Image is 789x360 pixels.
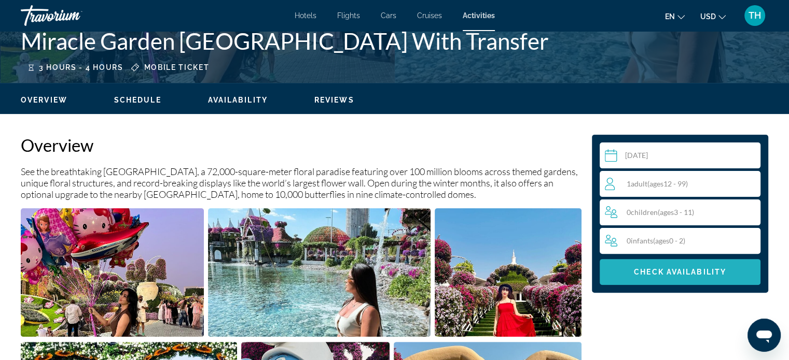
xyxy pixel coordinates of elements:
[627,236,685,245] span: 0
[700,12,716,21] span: USD
[208,95,268,105] button: Availability
[381,11,396,20] a: Cars
[631,208,658,217] span: Children
[314,96,354,104] span: Reviews
[627,208,694,217] span: 0
[21,96,67,104] span: Overview
[21,27,602,54] h1: Miracle Garden [GEOGRAPHIC_DATA] With Transfer
[314,95,354,105] button: Reviews
[21,2,124,29] a: Travorium
[631,236,653,245] span: Infants
[627,179,688,188] span: 1
[417,11,442,20] a: Cruises
[658,208,694,217] span: ( 3 - 11)
[114,96,161,104] span: Schedule
[665,9,685,24] button: Change language
[208,208,430,337] button: Open full-screen image slider
[700,9,726,24] button: Change currency
[741,5,768,26] button: User Menu
[21,208,204,337] button: Open full-screen image slider
[748,319,781,352] iframe: Button to launch messaging window
[39,63,123,71] span: 3 hours - 4 hours
[295,11,316,20] a: Hotels
[463,11,495,20] a: Activities
[660,208,674,217] span: ages
[21,166,582,200] p: See the breathtaking [GEOGRAPHIC_DATA], a 72,000-square-meter floral paradise featuring over 100 ...
[337,11,360,20] a: Flights
[21,95,67,105] button: Overview
[144,63,210,71] span: Mobile ticket
[634,268,726,276] span: Check Availability
[631,179,647,188] span: Adult
[435,208,582,337] button: Open full-screen image slider
[649,179,663,188] span: ages
[647,179,688,188] span: ( 12 - 99)
[114,95,161,105] button: Schedule
[600,259,760,285] button: Check Availability
[208,96,268,104] span: Availability
[653,236,685,245] span: ( 0 - 2)
[665,12,675,21] span: en
[21,135,582,155] h2: Overview
[655,236,669,245] span: ages
[600,171,760,254] button: Travelers: 1 adult, 0 children
[749,10,761,21] span: TH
